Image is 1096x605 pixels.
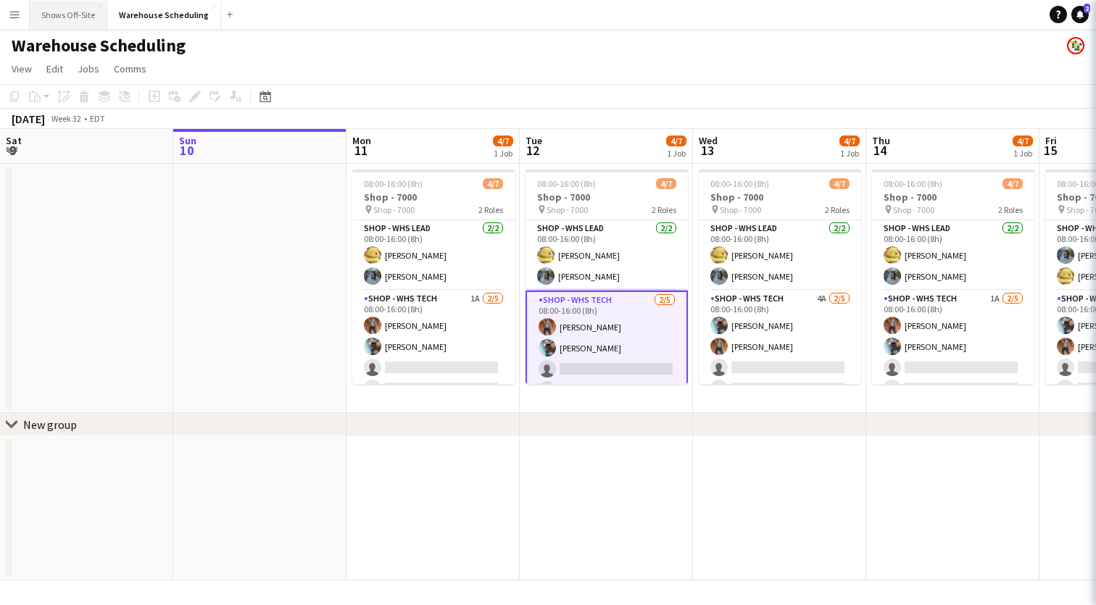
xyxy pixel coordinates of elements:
span: 2 Roles [825,204,850,215]
span: 4/7 [829,178,850,189]
span: 2 Roles [998,204,1023,215]
app-job-card: 08:00-16:00 (8h)4/7Shop - 7000 Shop - 70002 RolesShop - WHS Lead2/208:00-16:00 (8h)[PERSON_NAME][... [699,170,861,384]
app-card-role: Shop - WHS Tech2/508:00-16:00 (8h)[PERSON_NAME][PERSON_NAME] [526,291,688,427]
div: 1 Job [494,148,512,159]
a: Comms [108,59,152,78]
span: View [12,62,32,75]
div: 1 Job [667,148,686,159]
span: 9 [4,142,22,159]
span: 08:00-16:00 (8h) [537,178,596,189]
app-card-role: Shop - WHS Tech1A2/508:00-16:00 (8h)[PERSON_NAME][PERSON_NAME] [352,291,515,424]
a: Jobs [72,59,105,78]
app-job-card: 08:00-16:00 (8h)4/7Shop - 7000 Shop - 70002 RolesShop - WHS Lead2/208:00-16:00 (8h)[PERSON_NAME][... [526,170,688,384]
span: 2 [1084,4,1090,13]
app-job-card: 08:00-16:00 (8h)4/7Shop - 7000 Shop - 70002 RolesShop - WHS Lead2/208:00-16:00 (8h)[PERSON_NAME][... [872,170,1034,384]
div: [DATE] [12,112,45,126]
span: 4/7 [666,135,686,146]
div: 1 Job [1013,148,1032,159]
span: 4/7 [1013,135,1033,146]
h3: Shop - 7000 [352,191,515,204]
span: 13 [697,142,718,159]
app-card-role: Shop - WHS Tech1A2/508:00-16:00 (8h)[PERSON_NAME][PERSON_NAME] [872,291,1034,424]
span: Shop - 7000 [893,204,934,215]
span: Tue [526,134,542,147]
h3: Shop - 7000 [872,191,1034,204]
span: Sun [179,134,196,147]
span: 4/7 [656,178,676,189]
span: 2 Roles [652,204,676,215]
span: Shop - 7000 [720,204,761,215]
app-job-card: 08:00-16:00 (8h)4/7Shop - 7000 Shop - 70002 RolesShop - WHS Lead2/208:00-16:00 (8h)[PERSON_NAME][... [352,170,515,384]
span: 11 [350,142,371,159]
h1: Warehouse Scheduling [12,35,186,57]
span: 08:00-16:00 (8h) [710,178,769,189]
app-card-role: Shop - WHS Lead2/208:00-16:00 (8h)[PERSON_NAME][PERSON_NAME] [872,220,1034,291]
button: Shows Off-Site [30,1,107,29]
span: 14 [870,142,890,159]
span: 4/7 [483,178,503,189]
span: 12 [523,142,542,159]
h3: Shop - 7000 [699,191,861,204]
span: 4/7 [839,135,860,146]
span: 15 [1043,142,1057,159]
span: Edit [46,62,63,75]
app-user-avatar: Labor Coordinator [1067,37,1084,54]
span: Week 32 [48,113,84,124]
span: Wed [699,134,718,147]
span: 4/7 [493,135,513,146]
span: Shop - 7000 [547,204,588,215]
h3: Shop - 7000 [526,191,688,204]
span: Jobs [78,62,99,75]
span: 08:00-16:00 (8h) [364,178,423,189]
span: Sat [6,134,22,147]
a: Edit [41,59,69,78]
span: Shop - 7000 [373,204,415,215]
span: Mon [352,134,371,147]
span: 10 [177,142,196,159]
span: Fri [1045,134,1057,147]
div: New group [23,417,77,432]
span: 2 Roles [478,204,503,215]
div: 1 Job [840,148,859,159]
app-card-role: Shop - WHS Lead2/208:00-16:00 (8h)[PERSON_NAME][PERSON_NAME] [699,220,861,291]
span: Comms [114,62,146,75]
span: 08:00-16:00 (8h) [884,178,942,189]
app-card-role: Shop - WHS Lead2/208:00-16:00 (8h)[PERSON_NAME][PERSON_NAME] [352,220,515,291]
app-card-role: Shop - WHS Lead2/208:00-16:00 (8h)[PERSON_NAME][PERSON_NAME] [526,220,688,291]
a: 2 [1071,6,1089,23]
span: Thu [872,134,890,147]
div: EDT [90,113,105,124]
app-card-role: Shop - WHS Tech4A2/508:00-16:00 (8h)[PERSON_NAME][PERSON_NAME] [699,291,861,424]
button: Warehouse Scheduling [107,1,221,29]
a: View [6,59,38,78]
span: 4/7 [1002,178,1023,189]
